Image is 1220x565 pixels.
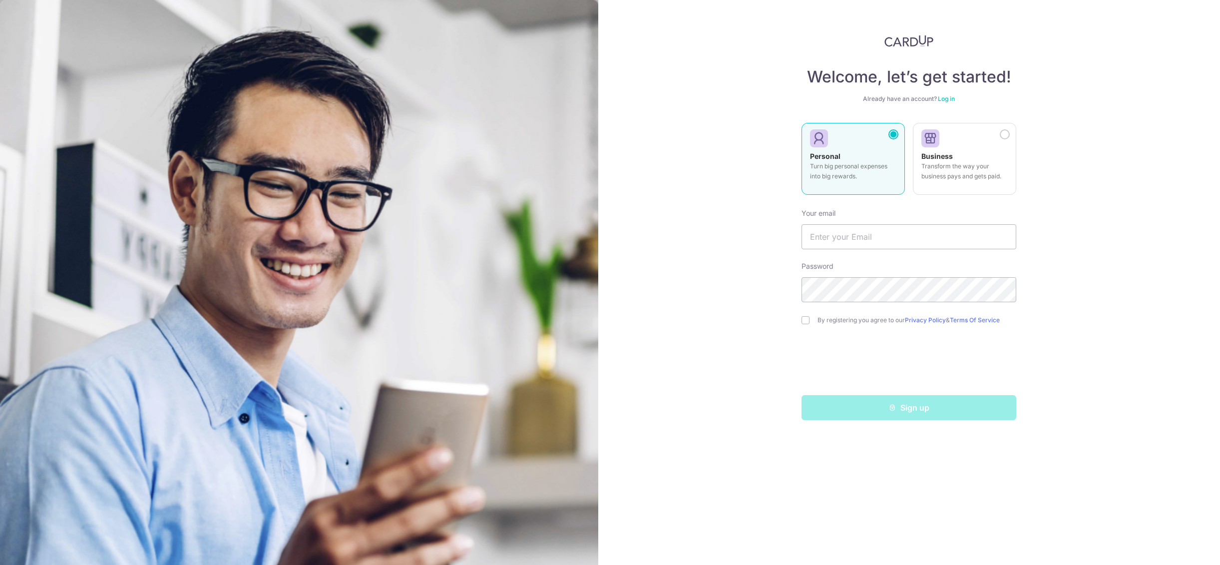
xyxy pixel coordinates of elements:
a: Business Transform the way your business pays and gets paid. [913,123,1016,201]
h4: Welcome, let’s get started! [802,67,1016,87]
input: Enter your Email [802,224,1016,249]
div: Already have an account? [802,95,1016,103]
label: By registering you agree to our & [817,316,1016,324]
a: Terms Of Service [950,316,1000,324]
strong: Personal [810,152,840,160]
strong: Business [921,152,953,160]
label: Password [802,261,833,271]
a: Log in [938,95,955,102]
p: Transform the way your business pays and gets paid. [921,161,1008,181]
p: Turn big personal expenses into big rewards. [810,161,896,181]
a: Privacy Policy [905,316,946,324]
a: Personal Turn big personal expenses into big rewards. [802,123,905,201]
iframe: reCAPTCHA [833,344,985,383]
label: Your email [802,208,835,218]
img: CardUp Logo [884,35,933,47]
